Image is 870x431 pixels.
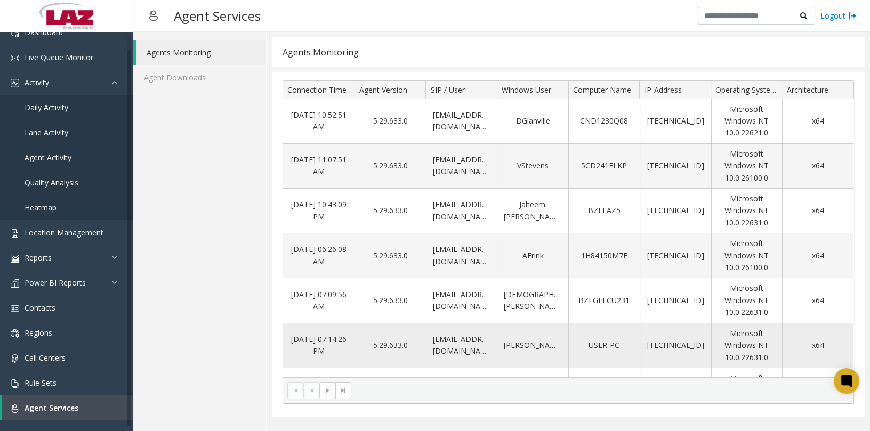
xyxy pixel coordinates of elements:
[133,65,266,90] a: Agent Downloads
[25,152,71,162] span: Agent Activity
[431,85,465,95] span: SIP / User
[426,323,497,368] td: [EMAIL_ADDRESS][DOMAIN_NAME]
[497,368,568,413] td: CValentin
[11,254,19,263] img: 'icon'
[640,144,711,189] td: [TECHNICAL_ID]
[568,323,640,368] td: USER-PC
[782,189,853,233] td: x64
[11,79,19,87] img: 'icon'
[426,99,497,144] td: [EMAIL_ADDRESS][DOMAIN_NAME]
[426,189,497,233] td: [EMAIL_ADDRESS][DOMAIN_NAME]
[426,233,497,278] td: [EMAIL_ADDRESS][DOMAIN_NAME]
[497,233,568,278] td: AFrink
[782,368,853,413] td: x64
[283,323,355,368] td: [DATE] 07:14:26 PM
[283,368,355,413] td: [DATE] 04:35:16 AM
[497,144,568,189] td: VStevens
[25,27,63,37] span: Dashboard
[355,368,426,413] td: 5.29.633.0
[283,278,355,323] td: [DATE] 07:09:56 AM
[339,386,348,395] span: Go to the last page
[782,233,853,278] td: x64
[782,144,853,189] td: x64
[25,353,66,363] span: Call Centers
[283,81,853,377] div: Data table
[335,382,351,399] span: Go to the last page
[11,404,19,413] img: 'icon'
[497,189,568,233] td: Jaheem.[PERSON_NAME]
[848,10,857,21] img: logout
[640,278,711,323] td: [TECHNICAL_ID]
[355,144,426,189] td: 5.29.633.0
[11,304,19,313] img: 'icon'
[25,52,93,62] span: Live Queue Monitor
[355,99,426,144] td: 5.29.633.0
[426,278,497,323] td: [EMAIL_ADDRESS][DOMAIN_NAME]
[25,102,68,112] span: Daily Activity
[711,278,783,323] td: Microsoft Windows NT 10.0.22631.0
[787,85,828,95] span: Architecture
[711,368,783,413] td: Microsoft Windows NT 10.0.26100.0
[568,278,640,323] td: BZEGFLCU231
[782,323,853,368] td: x64
[11,29,19,37] img: 'icon'
[2,395,133,420] a: Agent Services
[283,233,355,278] td: [DATE] 06:26:08 AM
[11,329,19,338] img: 'icon'
[144,3,163,29] img: pageIcon
[640,189,711,233] td: [TECHNICAL_ID]
[359,85,407,95] span: Agent Version
[711,144,783,189] td: Microsoft Windows NT 10.0.26100.0
[11,354,19,363] img: 'icon'
[136,40,266,65] a: Agents Monitoring
[426,368,497,413] td: [EMAIL_ADDRESS][DOMAIN_NAME]
[568,99,640,144] td: CND1230Q08
[640,233,711,278] td: [TECHNICAL_ID]
[25,328,52,338] span: Regions
[11,379,19,388] img: 'icon'
[497,278,568,323] td: [DEMOGRAPHIC_DATA][PERSON_NAME]
[497,323,568,368] td: [PERSON_NAME]
[25,227,103,238] span: Location Management
[355,189,426,233] td: 5.29.633.0
[11,279,19,288] img: 'icon'
[355,323,426,368] td: 5.29.633.0
[11,229,19,238] img: 'icon'
[319,382,335,399] span: Go to the next page
[25,202,57,213] span: Heatmap
[25,127,68,137] span: Lane Activity
[497,99,568,144] td: DGlanville
[568,189,640,233] td: BZELAZ5
[25,403,78,413] span: Agent Services
[355,278,426,323] td: 5.29.633.0
[640,323,711,368] td: [TECHNICAL_ID]
[640,99,711,144] td: [TECHNICAL_ID]
[640,368,711,413] td: [TECHNICAL_ID]
[25,253,52,263] span: Reports
[568,144,640,189] td: 5CD241FLKP
[568,368,640,413] td: 1H84150M8F
[711,99,783,144] td: Microsoft Windows NT 10.0.22621.0
[283,189,355,233] td: [DATE] 10:43:09 PM
[25,278,86,288] span: Power BI Reports
[820,10,857,21] a: Logout
[711,189,783,233] td: Microsoft Windows NT 10.0.22631.0
[324,386,332,395] span: Go to the next page
[426,144,497,189] td: [EMAIL_ADDRESS][DOMAIN_NAME]
[355,233,426,278] td: 5.29.633.0
[782,278,853,323] td: x64
[715,85,777,95] span: Operating System
[502,85,551,95] span: Windows User
[283,99,355,144] td: [DATE] 10:52:51 AM
[168,3,266,29] h3: Agent Services
[573,85,631,95] span: Computer Name
[711,233,783,278] td: Microsoft Windows NT 10.0.26100.0
[25,303,55,313] span: Contacts
[25,177,78,188] span: Quality Analysis
[283,45,359,59] div: Agents Monitoring
[25,378,57,388] span: Rule Sets
[25,77,49,87] span: Activity
[645,85,682,95] span: IP-Address
[287,85,347,95] span: Connection Time
[711,323,783,368] td: Microsoft Windows NT 10.0.22631.0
